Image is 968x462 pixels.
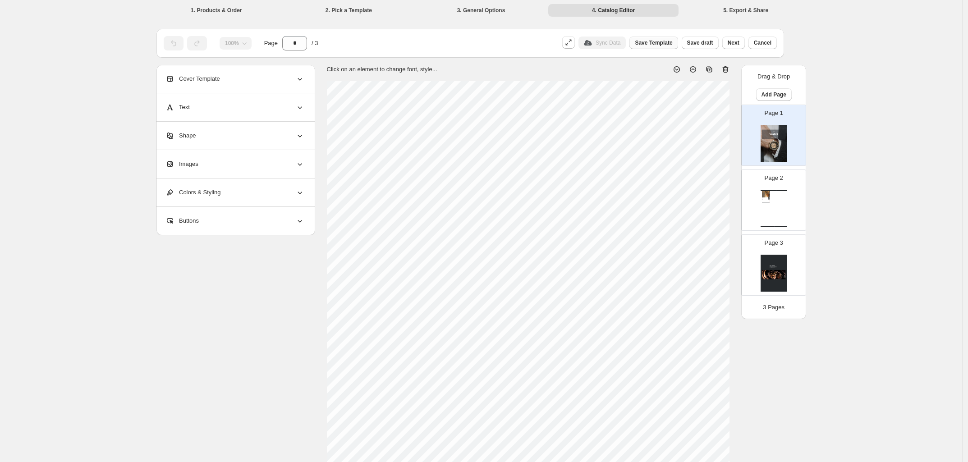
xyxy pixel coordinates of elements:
button: Save draft [682,37,719,49]
span: Buttons [165,216,199,225]
div: Page 3cover page [741,234,806,296]
span: Cancel [754,39,771,46]
div: 123【BLACK】Limited edition newsssss - Blue [762,197,767,198]
button: Add Page [756,88,792,101]
p: Page 2 [765,174,783,183]
span: Add Page [762,91,786,98]
img: qrcode [768,197,769,199]
img: cover page [761,255,787,292]
div: Page 2Watch CatalogprimaryImageqrcodebarcode123【BLACK】Limited edition newsssss - Bluenew modal te... [741,169,806,231]
div: BUY NOW [762,202,770,203]
p: Page 1 [765,109,783,118]
div: Watch Catalog | Page undefined [761,226,787,227]
p: Drag & Drop [757,72,790,81]
img: cover page [761,125,787,162]
img: primaryImage [762,191,770,197]
button: Next [722,37,745,49]
img: barcode [768,199,770,200]
p: 3 Pages [763,303,784,312]
div: ¥ 100 [767,201,770,201]
span: Next [728,39,739,46]
div: Barcode №: asdasdasd [762,200,767,201]
div: Pants [762,200,767,201]
div: Watch Catalog [761,190,787,191]
p: Click on an element to change font, style... [327,65,437,74]
span: Images [165,160,198,169]
span: Text [165,103,190,112]
span: / 3 [312,39,318,48]
span: Save Template [635,39,672,46]
span: Page [264,39,278,48]
span: Shape [165,131,196,140]
p: Page 3 [765,238,783,247]
button: Cancel [748,37,777,49]
span: Save draft [687,39,713,46]
div: Page 1cover page [741,105,806,166]
span: Cover Template [165,74,220,83]
span: Colors & Styling [165,188,220,197]
button: Save Template [629,37,678,49]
